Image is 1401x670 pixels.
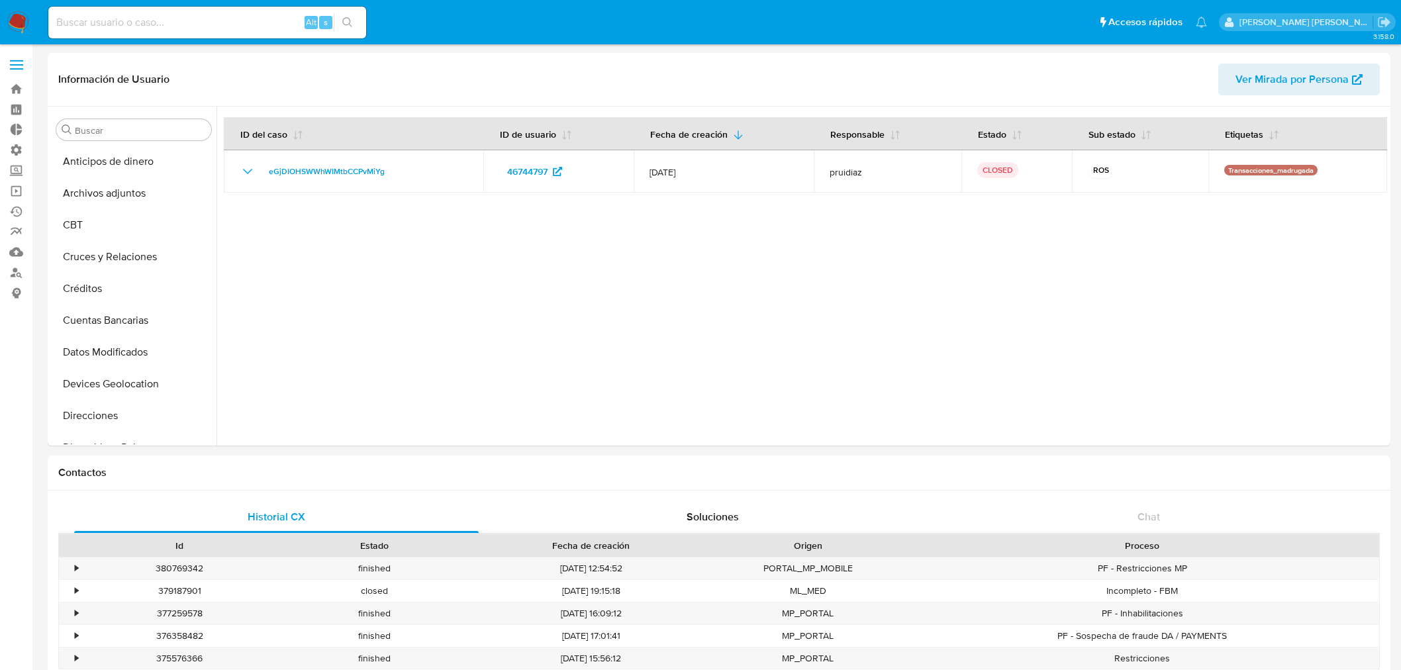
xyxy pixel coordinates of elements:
[48,14,366,31] input: Buscar usuario o caso...
[277,580,471,602] div: closed
[75,630,78,642] div: •
[687,509,739,524] span: Soluciones
[1196,17,1207,28] a: Notificaciones
[710,647,905,669] div: MP_PORTAL
[905,580,1379,602] div: Incompleto - FBM
[82,647,277,669] div: 375576366
[471,580,710,602] div: [DATE] 19:15:18
[1137,509,1160,524] span: Chat
[277,602,471,624] div: finished
[334,13,361,32] button: search-icon
[75,562,78,575] div: •
[75,124,206,136] input: Buscar
[75,585,78,597] div: •
[51,241,217,273] button: Cruces y Relaciones
[82,557,277,579] div: 380769342
[905,625,1379,647] div: PF - Sospecha de fraude DA / PAYMENTS
[710,625,905,647] div: MP_PORTAL
[710,580,905,602] div: ML_MED
[1377,15,1391,29] a: Salir
[905,557,1379,579] div: PF - Restricciones MP
[58,73,169,86] h1: Información de Usuario
[1218,64,1380,95] button: Ver Mirada por Persona
[277,557,471,579] div: finished
[471,647,710,669] div: [DATE] 15:56:12
[471,625,710,647] div: [DATE] 17:01:41
[471,602,710,624] div: [DATE] 16:09:12
[51,177,217,209] button: Archivos adjuntos
[710,557,905,579] div: PORTAL_MP_MOBILE
[1239,16,1373,28] p: mercedes.medrano@mercadolibre.com
[51,209,217,241] button: CBT
[1235,64,1349,95] span: Ver Mirada por Persona
[51,400,217,432] button: Direcciones
[62,124,72,135] button: Buscar
[82,625,277,647] div: 376358482
[51,305,217,336] button: Cuentas Bancarias
[324,16,328,28] span: s
[51,336,217,368] button: Datos Modificados
[905,602,1379,624] div: PF - Inhabilitaciones
[277,625,471,647] div: finished
[471,557,710,579] div: [DATE] 12:54:52
[82,580,277,602] div: 379187901
[306,16,316,28] span: Alt
[58,466,1380,479] h1: Contactos
[51,368,217,400] button: Devices Geolocation
[91,539,267,552] div: Id
[248,509,305,524] span: Historial CX
[710,602,905,624] div: MP_PORTAL
[51,146,217,177] button: Anticipos de dinero
[720,539,896,552] div: Origen
[481,539,701,552] div: Fecha de creación
[82,602,277,624] div: 377259578
[75,607,78,620] div: •
[277,647,471,669] div: finished
[1108,15,1183,29] span: Accesos rápidos
[905,647,1379,669] div: Restricciones
[51,273,217,305] button: Créditos
[51,432,217,463] button: Dispositivos Point
[286,539,462,552] div: Estado
[914,539,1370,552] div: Proceso
[75,652,78,665] div: •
